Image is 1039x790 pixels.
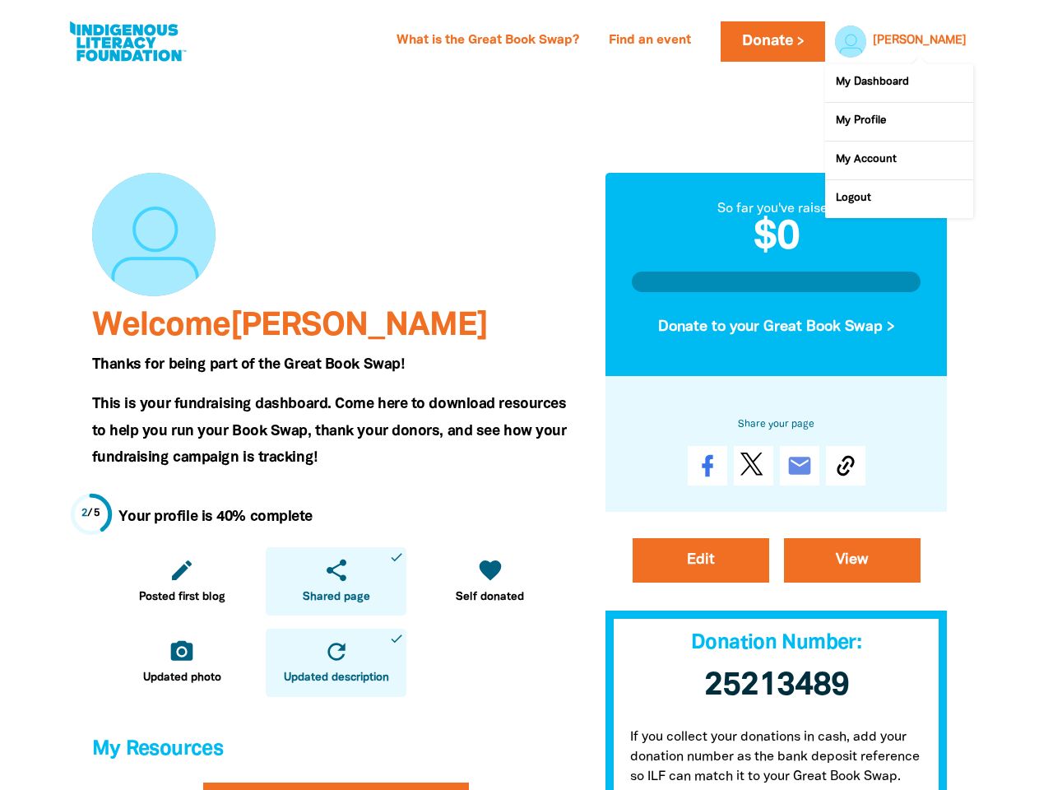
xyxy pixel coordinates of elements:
strong: Your profile is 40% complete [118,510,313,523]
a: My Account [825,142,973,179]
a: Find an event [599,28,701,54]
span: This is your fundraising dashboard. Come here to download resources to help you run your Book Swa... [92,397,567,464]
a: View [784,538,921,583]
a: camera_altUpdated photo [112,629,253,697]
div: / 5 [81,506,100,522]
a: My Profile [825,103,973,141]
a: favoriteSelf donated [420,547,560,616]
i: favorite [477,557,503,583]
i: email [786,453,813,479]
button: Donate to your Great Book Swap > [632,304,921,349]
span: Welcome [PERSON_NAME] [92,311,488,342]
a: Post [734,446,773,486]
span: My Resources [92,740,224,759]
a: email [780,446,819,486]
i: edit [169,557,195,583]
i: camera_alt [169,639,195,665]
span: 2 [81,509,88,518]
span: Donation Number: [691,634,861,653]
a: Logout [825,180,973,218]
a: Share [688,446,727,486]
div: So far you've raised [632,199,921,219]
span: Updated description [284,670,389,686]
a: Edit [633,538,769,583]
button: Copy Link [826,446,865,486]
a: editPosted first blog [112,547,253,616]
span: 25213489 [704,671,849,701]
a: My Dashboard [825,64,973,102]
span: Posted first blog [139,589,225,606]
i: done [389,631,404,646]
span: Shared page [303,589,370,606]
a: What is the Great Book Swap? [387,28,589,54]
span: Self donated [456,589,524,606]
i: share [323,557,350,583]
h6: Share your page [632,415,921,433]
span: Thanks for being part of the Great Book Swap! [92,358,405,371]
i: refresh [323,639,350,665]
a: Donate [721,21,824,62]
a: shareShared pagedone [266,547,406,616]
a: refreshUpdated descriptiondone [266,629,406,697]
h2: $0 [632,219,921,258]
span: Updated photo [143,670,221,686]
a: [PERSON_NAME] [873,35,967,47]
i: done [389,550,404,565]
